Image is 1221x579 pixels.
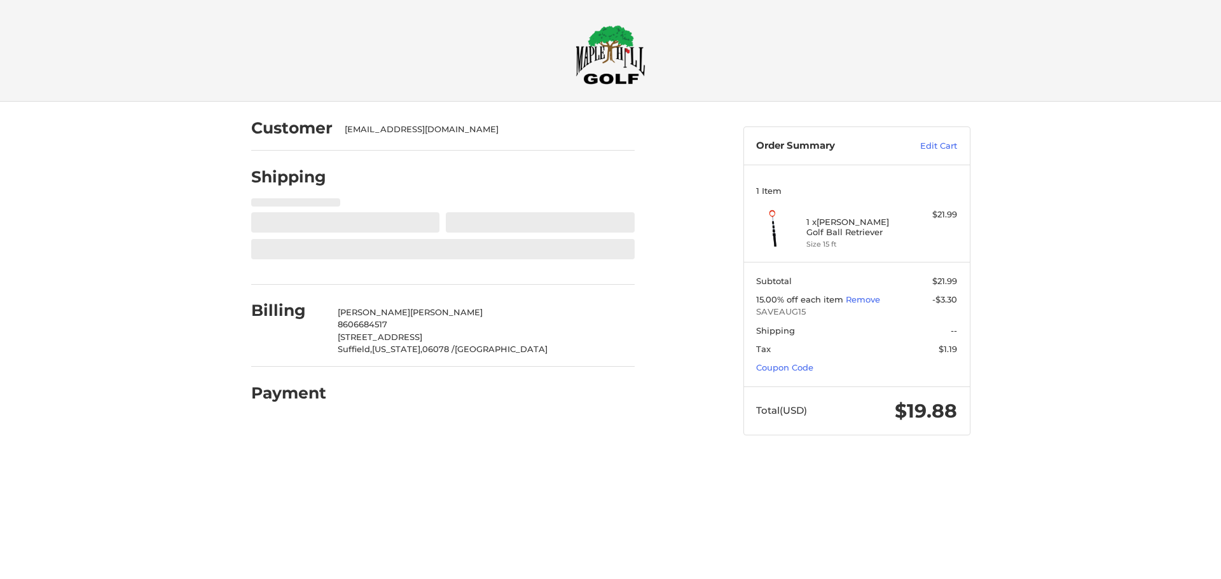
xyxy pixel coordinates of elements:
span: Shipping [756,325,795,336]
span: SAVEAUG15 [756,306,957,318]
span: [GEOGRAPHIC_DATA] [455,344,548,354]
div: [EMAIL_ADDRESS][DOMAIN_NAME] [345,123,622,136]
span: $1.19 [939,344,957,354]
span: Suffield, [338,344,372,354]
h3: Order Summary [756,140,893,153]
span: Total (USD) [756,404,807,416]
img: Maple Hill Golf [576,25,645,85]
h2: Billing [251,301,326,320]
a: Edit Cart [893,140,957,153]
div: $21.99 [907,208,957,221]
span: [PERSON_NAME] [410,307,483,317]
li: Size 15 ft [806,239,904,250]
span: 15.00% off each item [756,294,846,304]
span: [PERSON_NAME] [338,307,410,317]
span: [STREET_ADDRESS] [338,332,422,342]
span: [US_STATE], [372,344,422,354]
span: 8606684517 [338,319,387,329]
span: -$3.30 [932,294,957,304]
span: 06078 / [422,344,455,354]
h2: Payment [251,383,326,403]
h3: 1 Item [756,186,957,196]
iframe: Google Customer Reviews [1116,545,1221,579]
span: $19.88 [895,399,957,423]
span: -- [951,325,957,336]
a: Remove [846,294,880,304]
h2: Customer [251,118,333,138]
h2: Shipping [251,167,326,187]
a: Coupon Code [756,362,813,372]
span: Tax [756,344,771,354]
h4: 1 x [PERSON_NAME] Golf Ball Retriever [806,217,904,238]
span: $21.99 [932,276,957,286]
span: Subtotal [756,276,792,286]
